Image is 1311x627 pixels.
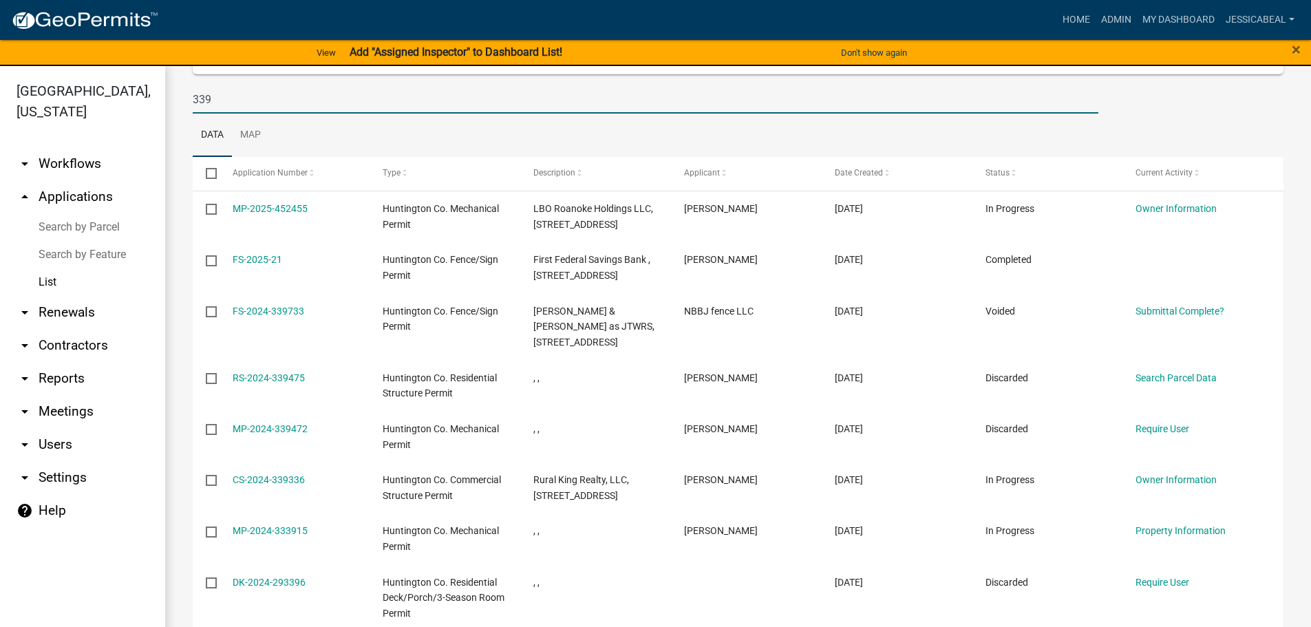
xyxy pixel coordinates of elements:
span: In Progress [985,203,1034,214]
span: 08/02/2024 [835,577,863,588]
span: Poff, Tony & Kelly Cromack as JTWRS, 1226 Poplar St, Fence [533,306,654,348]
span: Laci Langston [684,423,758,434]
span: Huntington Co. Commercial Structure Permit [383,474,501,501]
span: Huntington Co. Mechanical Permit [383,423,499,450]
a: Admin [1096,7,1137,33]
i: arrow_drop_up [17,189,33,205]
a: Property Information [1136,525,1226,536]
i: arrow_drop_down [17,436,33,453]
span: In Progress [985,525,1034,536]
a: JessicaBeal [1220,7,1300,33]
span: , , [533,577,540,588]
a: Submittal Complete? [1136,306,1224,317]
span: First Federal Savings Bank , 339 E 1st St, Sign [533,254,650,281]
span: Laci Langston [684,372,758,383]
span: Huntington Co. Residential Structure Permit [383,372,497,399]
span: , , [533,423,540,434]
span: 11/25/2024 [835,306,863,317]
i: help [17,502,33,519]
span: 11/25/2024 [835,474,863,485]
span: , , [533,372,540,383]
span: Huntington Co. Fence/Sign Permit [383,306,498,332]
span: NBBJ fence LLC [684,306,754,317]
datatable-header-cell: Type [370,157,520,190]
span: × [1292,40,1301,59]
i: arrow_drop_down [17,469,33,486]
a: Owner Information [1136,474,1217,485]
span: 07/21/2025 [835,203,863,214]
datatable-header-cell: Status [972,157,1122,190]
span: Huntington Co. Mechanical Permit [383,203,499,230]
span: Huntington Co. Mechanical Permit [383,525,499,552]
a: MP-2024-333915 [233,525,308,536]
span: Discarded [985,577,1028,588]
span: Discarded [985,372,1028,383]
a: View [311,41,341,64]
datatable-header-cell: Applicant [671,157,822,190]
a: Require User [1136,577,1189,588]
span: Status [985,168,1010,178]
span: Israel Whitenack [684,525,758,536]
span: Applicant [684,168,720,178]
a: MP-2024-339472 [233,423,308,434]
span: 04/30/2025 [835,254,863,265]
a: My Dashboard [1137,7,1220,33]
a: Map [232,114,269,158]
datatable-header-cell: Application Number [219,157,370,190]
span: Description [533,168,575,178]
a: CS-2024-339336 [233,474,305,485]
i: arrow_drop_down [17,403,33,420]
span: Application Number [233,168,308,178]
a: MP-2025-452455 [233,203,308,214]
span: Discarded [985,423,1028,434]
span: Rural King Realty, LLC, 2727 Guilford St, [533,474,629,501]
datatable-header-cell: Description [520,157,671,190]
i: arrow_drop_down [17,156,33,172]
a: Require User [1136,423,1189,434]
a: RS-2024-339475 [233,372,305,383]
datatable-header-cell: Select [193,157,219,190]
a: DK-2024-293396 [233,577,306,588]
i: arrow_drop_down [17,304,33,321]
span: Date Created [835,168,883,178]
a: Home [1057,7,1096,33]
a: FS-2024-339733 [233,306,304,317]
a: FS-2025-21 [233,254,282,265]
span: LBO Roanoke Holdings LLC, 339 E 1st St, [533,203,653,230]
a: Owner Information [1136,203,1217,214]
strong: Add "Assigned Inspector" to Dashboard List! [350,45,562,59]
span: 11/25/2024 [835,372,863,383]
span: , , [533,525,540,536]
i: arrow_drop_down [17,337,33,354]
span: Voided [985,306,1015,317]
span: Type [383,168,401,178]
span: Huntington Co. Residential Deck/Porch/3-Season Room Permit [383,577,504,619]
span: Haley Rheinheimer [684,203,758,214]
span: Current Activity [1136,168,1193,178]
datatable-header-cell: Date Created [822,157,972,190]
span: 11/09/2024 [835,525,863,536]
input: Search for applications [193,85,1098,114]
button: Close [1292,41,1301,58]
span: Huntington Co. Fence/Sign Permit [383,254,498,281]
datatable-header-cell: Current Activity [1122,157,1273,190]
span: Kalie Bennett [684,474,758,485]
span: Completed [985,254,1032,265]
a: Data [193,114,232,158]
i: arrow_drop_down [17,370,33,387]
span: 11/25/2024 [835,423,863,434]
span: Lauren Overmyer [684,254,758,265]
a: Search Parcel Data [1136,372,1217,383]
button: Don't show again [835,41,913,64]
span: In Progress [985,474,1034,485]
